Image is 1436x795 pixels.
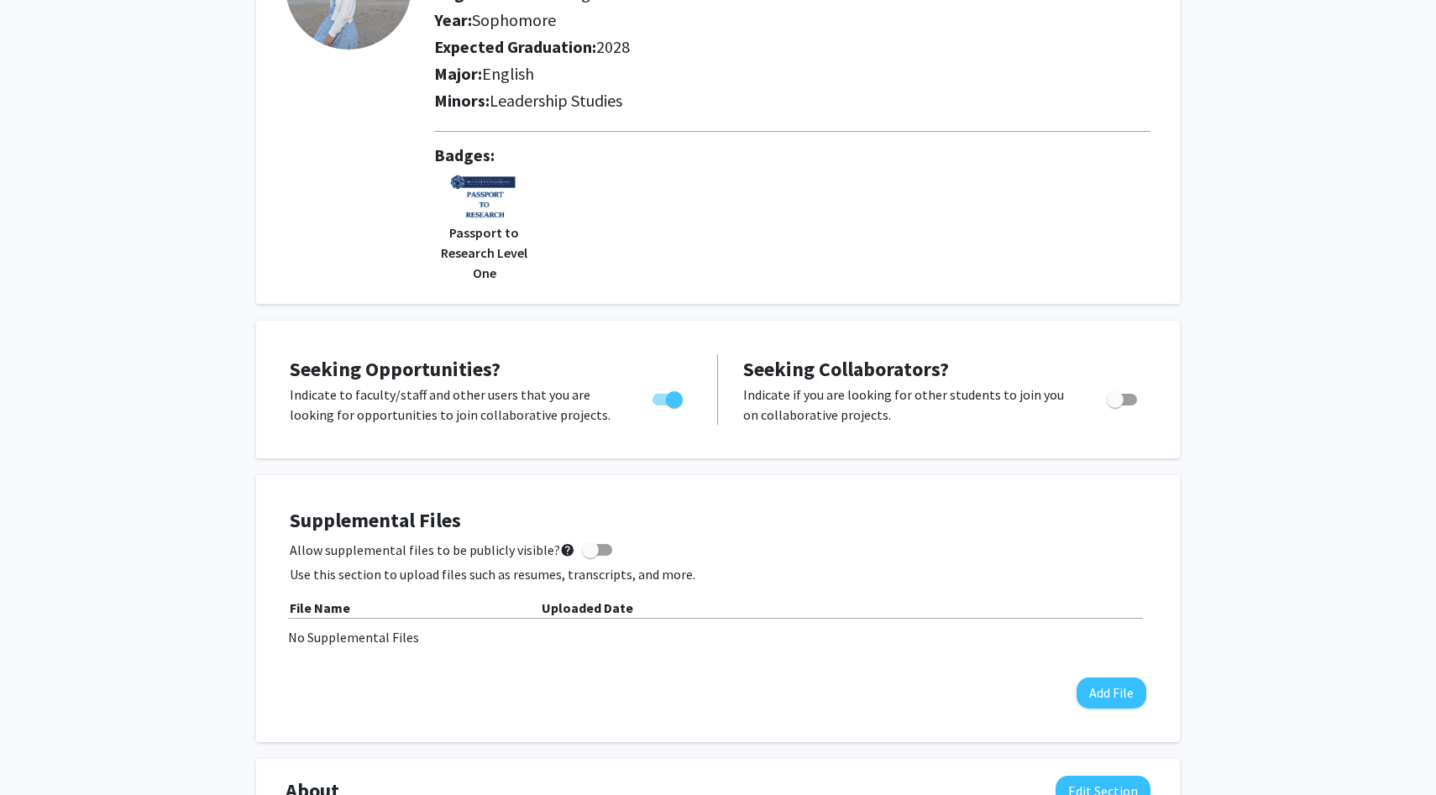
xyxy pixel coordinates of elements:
[1077,677,1146,709] button: Add File
[434,145,1150,165] h2: Badges:
[646,384,692,410] div: Toggle
[290,509,1146,533] h4: Supplemental Files
[290,384,621,425] p: Indicate to faculty/staff and other users that you are looking for opportunities to join collabor...
[290,356,501,382] span: Seeking Opportunities?
[482,63,534,84] span: English
[472,9,556,30] span: Sophomore
[743,384,1075,425] p: Indicate if you are looking for other students to join you on collaborative projects.
[434,10,1074,30] h2: Year:
[743,356,949,382] span: Seeking Collaborators?
[13,719,71,782] iframe: Chat
[290,599,350,616] b: File Name
[542,599,633,616] b: Uploaded Date
[560,540,575,560] mat-icon: help
[288,627,1148,647] div: No Supplemental Files
[434,222,535,283] p: Passport to Research Level One
[434,64,1150,84] h2: Major:
[1100,384,1146,410] div: Toggle
[448,172,520,222] img: passport.png
[434,91,1150,111] h2: Minors:
[434,37,1074,57] h2: Expected Graduation:
[490,90,622,111] span: Leadership Studies
[290,564,1146,584] p: Use this section to upload files such as resumes, transcripts, and more.
[596,36,630,57] span: 2028
[290,540,575,560] span: Allow supplemental files to be publicly visible?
